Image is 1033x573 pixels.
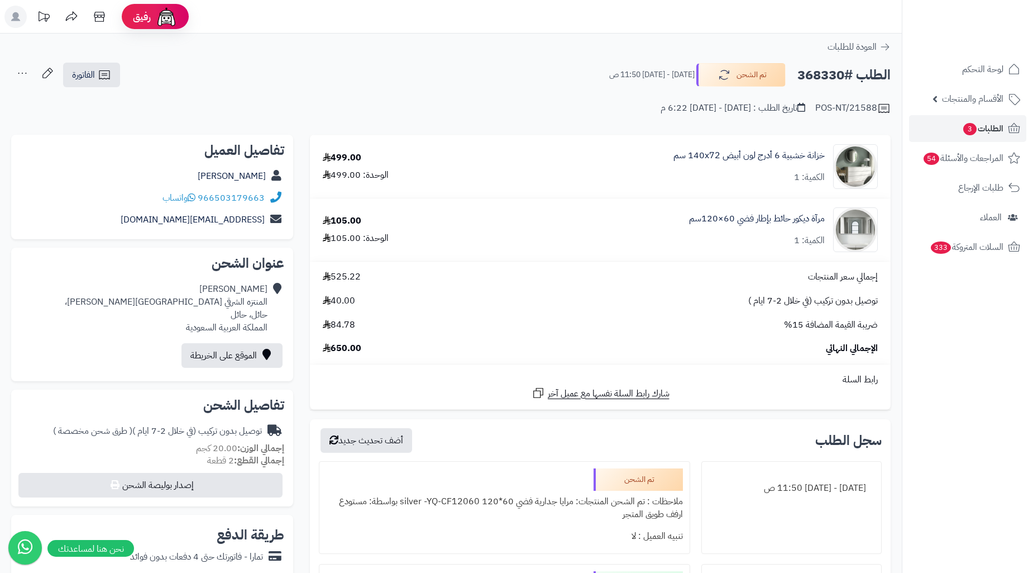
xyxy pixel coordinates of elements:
[808,271,878,283] span: إجمالي سعر المنتجات
[121,213,265,226] a: [EMAIL_ADDRESS][DOMAIN_NAME]
[826,342,878,355] span: الإجمالي النهائي
[30,6,58,31] a: تحديثات المنصة
[234,454,284,467] strong: إجمالي القطع:
[20,399,284,412] h2: تفاصيل الشحن
[323,319,355,332] span: 84.78
[828,40,891,54] a: العودة للطلبات
[661,102,805,115] div: تاريخ الطلب : [DATE] - [DATE] 6:22 م
[72,68,95,82] span: الفاتورة
[321,428,412,453] button: أضف تحديث جديد
[323,295,355,307] span: 40.00
[930,239,1003,255] span: السلات المتروكة
[924,153,939,165] span: 54
[53,424,132,438] span: ( طرق شحن مخصصة )
[815,102,891,115] div: POS-NT/21588
[784,319,878,332] span: ضريبة القيمة المضافة 15%
[962,121,1003,136] span: الطلبات
[815,434,882,447] h3: سجل الطلب
[326,491,683,525] div: ملاحظات : تم الشحن المنتجات: مرايا جدارية فضي 60*120 silver -YQ-CF12060 بواسطة: مستودع ارفف طويق ...
[748,295,878,307] span: توصيل بدون تركيب (في خلال 2-7 ايام )
[532,386,669,400] a: شارك رابط السلة نفسها مع عميل آخر
[155,6,178,28] img: ai-face.png
[18,473,283,498] button: إصدار بوليصة الشحن
[963,123,977,135] span: 3
[594,468,683,491] div: تم الشحن
[323,271,361,283] span: 525.22
[942,91,1003,107] span: الأقسام والمنتجات
[323,151,361,164] div: 499.00
[548,387,669,400] span: شارك رابط السلة نفسها مع عميل آخر
[63,63,120,87] a: الفاتورة
[931,241,951,254] span: 333
[958,180,1003,196] span: طلبات الإرجاع
[326,525,683,547] div: تنبيه العميل : لا
[181,343,283,368] a: الموقع على الخريطة
[909,174,1026,201] a: طلبات الإرجاع
[794,234,825,247] div: الكمية: 1
[909,234,1026,261] a: السلات المتروكة333
[207,454,284,467] small: 2 قطعة
[323,169,389,182] div: الوحدة: 499.00
[922,150,1003,166] span: المراجعات والأسئلة
[909,145,1026,172] a: المراجعات والأسئلة54
[980,210,1002,225] span: العملاء
[217,528,284,542] h2: طريقة الدفع
[834,207,877,252] img: 1753181775-1-90x90.jpg
[828,40,877,54] span: العودة للطلبات
[237,442,284,455] strong: إجمالي الوزن:
[794,171,825,184] div: الكمية: 1
[198,191,265,205] a: 966503179663
[696,63,786,87] button: تم الشحن
[962,61,1003,77] span: لوحة التحكم
[196,442,284,455] small: 20.00 كجم
[909,115,1026,142] a: الطلبات3
[20,257,284,270] h2: عنوان الشحن
[323,342,361,355] span: 650.00
[909,204,1026,231] a: العملاء
[130,551,263,563] div: تمارا - فاتورتك حتى 4 دفعات بدون فوائد
[198,169,266,183] a: [PERSON_NAME]
[834,144,877,189] img: 1746709299-1702541934053-68567865785768-1000x1000-90x90.jpg
[133,10,151,23] span: رفيق
[162,191,195,205] a: واتساب
[689,212,825,225] a: مرآة ديكور حائط بإطار فضي 60×120سم
[20,144,284,157] h2: تفاصيل العميل
[53,425,262,438] div: توصيل بدون تركيب (في خلال 2-7 ايام )
[65,283,267,334] div: [PERSON_NAME] المنتزه الشرقي [GEOGRAPHIC_DATA][PERSON_NAME]، حائل، حائل المملكة العربية السعودية
[709,477,874,499] div: [DATE] - [DATE] 11:50 ص
[323,215,361,228] div: 105.00
[673,149,825,162] a: خزانة خشبية 6 أدرج لون أبيض 140x72 سم
[323,232,389,245] div: الوحدة: 105.00
[909,56,1026,83] a: لوحة التحكم
[609,69,695,80] small: [DATE] - [DATE] 11:50 ص
[797,64,891,87] h2: الطلب #368330
[314,373,886,386] div: رابط السلة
